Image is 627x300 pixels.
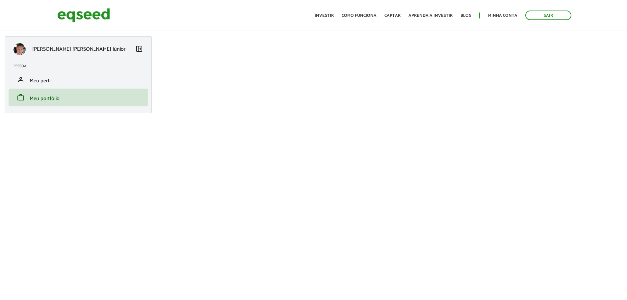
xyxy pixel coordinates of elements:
[460,14,471,18] a: Blog
[57,7,110,24] img: EqSeed
[17,94,25,101] span: work
[13,76,143,84] a: personMeu perfil
[17,76,25,84] span: person
[488,14,517,18] a: Minha conta
[342,14,377,18] a: Como funciona
[13,94,143,101] a: workMeu portfólio
[9,89,148,106] li: Meu portfólio
[135,45,143,54] a: Colapsar menu
[13,64,148,68] h2: Pessoal
[9,71,148,89] li: Meu perfil
[408,14,453,18] a: Aprenda a investir
[135,45,143,53] span: left_panel_close
[315,14,334,18] a: Investir
[30,76,52,85] span: Meu perfil
[30,94,60,103] span: Meu portfólio
[384,14,401,18] a: Captar
[525,11,571,20] a: Sair
[32,46,125,52] p: [PERSON_NAME] [PERSON_NAME] Júnior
